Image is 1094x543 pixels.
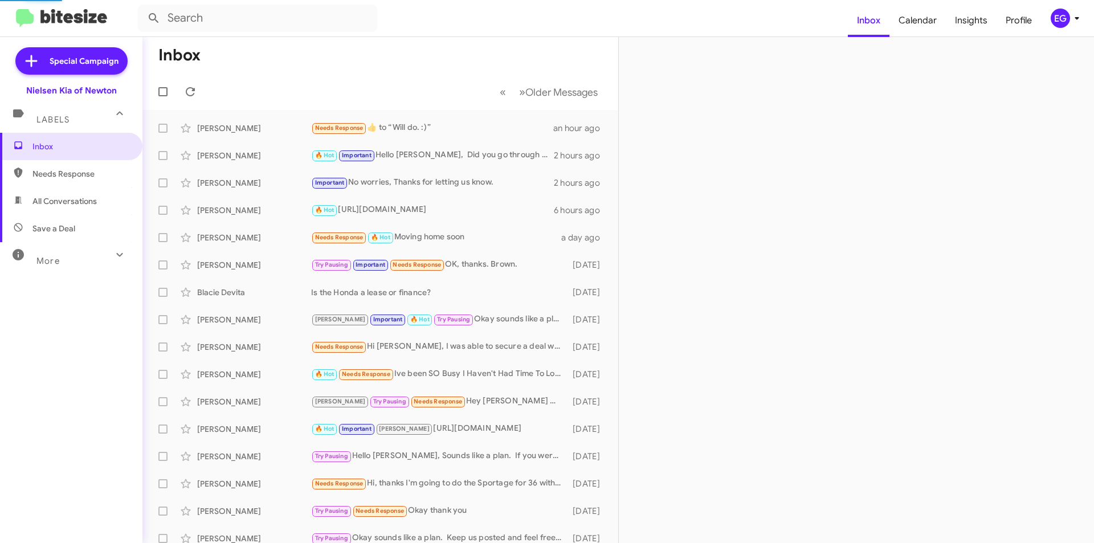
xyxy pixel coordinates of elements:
span: Try Pausing [315,507,348,515]
div: Is the Honda a lease or finance? [311,287,567,298]
div: [URL][DOMAIN_NAME] [311,203,554,217]
span: Try Pausing [315,261,348,268]
div: EG [1051,9,1070,28]
div: [PERSON_NAME] [197,478,311,489]
span: More [36,256,60,266]
span: [PERSON_NAME] [315,398,366,405]
span: Important [373,316,403,323]
div: [PERSON_NAME] [197,369,311,380]
button: EG [1041,9,1081,28]
span: Try Pausing [315,452,348,460]
div: [PERSON_NAME] [197,505,311,517]
button: Next [512,80,605,104]
input: Search [138,5,377,32]
span: 🔥 Hot [315,152,334,159]
div: [PERSON_NAME] [197,423,311,435]
span: Needs Response [315,234,364,241]
span: Try Pausing [373,398,406,405]
span: Important [342,152,372,159]
div: [DATE] [567,396,609,407]
div: OK, thanks. Brown. [311,258,567,271]
div: Okay sounds like a plan. [311,313,567,326]
span: Important [342,425,372,432]
a: Special Campaign [15,47,128,75]
span: « [500,85,506,99]
a: Insights [946,4,997,37]
span: Needs Response [342,370,390,378]
span: Important [356,261,385,268]
div: Blacie Devita [197,287,311,298]
nav: Page navigation example [493,80,605,104]
span: Needs Response [32,168,129,179]
div: [PERSON_NAME] [197,232,311,243]
a: Inbox [848,4,889,37]
span: 🔥 Hot [315,206,334,214]
div: Hi, thanks I'm going to do the Sportage for 36 with 7k down, at [GEOGRAPHIC_DATA] in [GEOGRAPHIC_... [311,477,567,490]
span: 🔥 Hot [410,316,430,323]
span: Special Campaign [50,55,119,67]
div: Ive been SO Busy I Haven't Had Time To Locate Papers Showing The $750 Deposit The Dealership Reci... [311,368,567,381]
div: [PERSON_NAME] [197,259,311,271]
span: Inbox [32,141,129,152]
div: [DATE] [567,505,609,517]
div: [DATE] [567,341,609,353]
div: Hey [PERSON_NAME] Decided to buy a Honda CRV just like I had in the past thanks for your time and... [311,395,567,408]
span: Labels [36,115,70,125]
a: Profile [997,4,1041,37]
div: 6 hours ago [554,205,609,216]
span: Needs Response [414,398,462,405]
div: Moving home soon [311,231,561,244]
div: [DATE] [567,423,609,435]
div: [DATE] [567,451,609,462]
span: Try Pausing [437,316,470,323]
div: a day ago [561,232,609,243]
span: Needs Response [315,343,364,350]
div: [PERSON_NAME] [197,314,311,325]
span: 🔥 Hot [371,234,390,241]
span: Important [315,179,345,186]
div: 2 hours ago [554,177,609,189]
div: [URL][DOMAIN_NAME] [311,422,567,435]
div: 2 hours ago [554,150,609,161]
span: [PERSON_NAME] [379,425,430,432]
div: ​👍​ to “ Will do. :) ” [311,121,553,134]
span: Needs Response [393,261,441,268]
span: Save a Deal [32,223,75,234]
div: Hello [PERSON_NAME], Did you go through with you purchase of a [DATE] SX Hybrid? [311,149,554,162]
span: Needs Response [315,124,364,132]
div: [PERSON_NAME] [197,123,311,134]
span: Try Pausing [315,534,348,542]
div: [PERSON_NAME] [197,205,311,216]
div: [PERSON_NAME] [197,341,311,353]
div: Okay thank you [311,504,567,517]
h1: Inbox [158,46,201,64]
div: [PERSON_NAME] [197,150,311,161]
div: No worries, Thanks for letting us know. [311,176,554,189]
span: Older Messages [525,86,598,99]
div: Hello [PERSON_NAME], Sounds like a plan. If you were ever interested in purchasing before June I'... [311,450,567,463]
div: [PERSON_NAME] [197,396,311,407]
div: an hour ago [553,123,609,134]
span: Needs Response [356,507,404,515]
span: [PERSON_NAME] [315,316,366,323]
div: [DATE] [567,478,609,489]
div: [DATE] [567,259,609,271]
div: Hi [PERSON_NAME], I was able to secure a deal with [PERSON_NAME] of [GEOGRAPHIC_DATA] in [GEOGRAP... [311,340,567,353]
span: 🔥 Hot [315,370,334,378]
span: Needs Response [315,480,364,487]
div: [DATE] [567,369,609,380]
button: Previous [493,80,513,104]
div: Nielsen Kia of Newton [26,85,117,96]
span: 🔥 Hot [315,425,334,432]
span: All Conversations [32,195,97,207]
div: [DATE] [567,287,609,298]
span: » [519,85,525,99]
div: [DATE] [567,314,609,325]
a: Calendar [889,4,946,37]
div: [PERSON_NAME] [197,177,311,189]
div: [PERSON_NAME] [197,451,311,462]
